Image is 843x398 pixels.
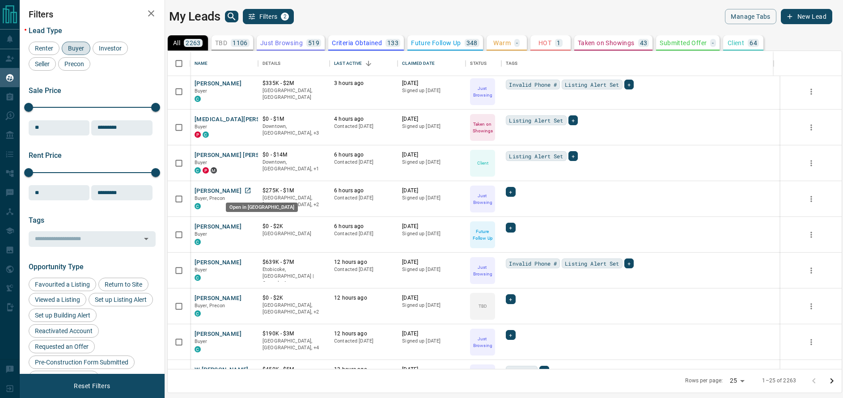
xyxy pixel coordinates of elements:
[411,40,461,46] p: Future Follow Up
[805,264,818,277] button: more
[32,327,96,334] span: Reactivated Account
[195,231,208,237] span: Buyer
[195,339,208,344] span: Buyer
[402,223,461,230] p: [DATE]
[195,223,241,231] button: [PERSON_NAME]
[195,258,241,267] button: [PERSON_NAME]
[805,335,818,349] button: more
[334,230,393,237] p: Contacted [DATE]
[334,159,393,166] p: Contacted [DATE]
[471,85,494,98] p: Just Browsing
[173,40,180,46] p: All
[362,57,375,70] button: Sort
[805,192,818,206] button: more
[89,293,153,306] div: Set up Listing Alert
[493,40,511,46] p: Warm
[334,51,362,76] div: Last Active
[402,151,461,159] p: [DATE]
[29,356,135,369] div: Pre-Construction Form Submitted
[726,374,748,387] div: 25
[728,40,744,46] p: Client
[203,131,209,138] div: condos.ca
[506,294,515,304] div: +
[186,40,201,46] p: 2263
[509,116,563,125] span: Listing Alert Set
[29,278,96,291] div: Favourited a Listing
[402,302,461,309] p: Signed up [DATE]
[402,195,461,202] p: Signed up [DATE]
[29,309,97,322] div: Set up Building Alert
[506,51,517,76] div: Tags
[203,167,209,174] div: property.ca
[32,45,56,52] span: Renter
[195,366,249,374] button: W [PERSON_NAME]
[477,160,489,166] p: Client
[58,57,90,71] div: Precon
[402,338,461,345] p: Signed up [DATE]
[334,294,393,302] p: 12 hours ago
[781,9,832,24] button: New Lead
[334,338,393,345] p: Contacted [DATE]
[93,42,128,55] div: Investor
[762,377,796,385] p: 1–25 of 2263
[471,121,494,134] p: Taken on Showings
[195,346,201,352] div: condos.ca
[557,40,560,46] p: 1
[195,151,290,160] button: [PERSON_NAME] [PERSON_NAME]
[263,195,325,208] p: Midtown | Central, Toronto
[506,187,515,197] div: +
[402,80,461,87] p: [DATE]
[258,51,330,76] div: Details
[195,124,208,130] span: Buyer
[29,293,86,306] div: Viewed a Listing
[330,51,398,76] div: Last Active
[195,115,290,124] button: [MEDICAL_DATA][PERSON_NAME]
[29,324,99,338] div: Reactivated Account
[402,258,461,266] p: [DATE]
[470,51,487,76] div: Status
[102,281,145,288] span: Return to Site
[805,300,818,313] button: more
[750,40,757,46] p: 64
[568,115,578,125] div: +
[32,281,93,288] span: Favourited a Listing
[725,9,776,24] button: Manage Tabs
[32,312,93,319] span: Set up Building Alert
[334,187,393,195] p: 6 hours ago
[32,296,83,303] span: Viewed a Listing
[334,258,393,266] p: 12 hours ago
[29,216,44,224] span: Tags
[539,366,549,376] div: +
[624,80,634,89] div: +
[572,152,575,161] span: +
[823,372,841,390] button: Go to next page
[402,159,461,166] p: Signed up [DATE]
[263,338,325,351] p: Etobicoke, East End, Midtown | Central, Toronto
[263,51,280,76] div: Details
[572,116,575,125] span: +
[169,9,220,24] h1: My Leads
[332,40,382,46] p: Criteria Obtained
[334,80,393,87] p: 3 hours ago
[242,185,254,196] a: Open in New Tab
[195,203,201,209] div: condos.ca
[263,258,325,266] p: $639K - $7M
[263,223,325,230] p: $0 - $2K
[334,195,393,202] p: Contacted [DATE]
[479,303,487,309] p: TBD
[334,223,393,230] p: 6 hours ago
[578,40,635,46] p: Taken on Showings
[624,258,634,268] div: +
[29,57,56,71] div: Seller
[471,335,494,349] p: Just Browsing
[402,294,461,302] p: [DATE]
[509,80,557,89] span: Invalid Phone #
[402,366,461,373] p: [DATE]
[32,343,92,350] span: Requested an Offer
[509,223,512,232] span: +
[243,9,294,24] button: Filters2
[195,96,201,102] div: condos.ca
[263,87,325,101] p: [GEOGRAPHIC_DATA], [GEOGRAPHIC_DATA]
[387,40,398,46] p: 133
[211,167,217,174] div: mrloft.ca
